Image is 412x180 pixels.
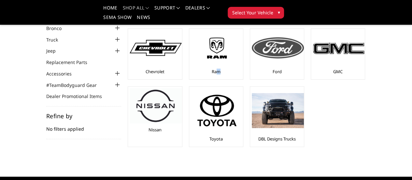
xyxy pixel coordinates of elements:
a: Dealers [185,6,210,15]
a: shop all [123,6,149,15]
a: SEMA Show [103,15,132,25]
a: Jeep [46,47,64,54]
a: News [137,15,150,25]
a: Support [154,6,180,15]
h5: Refine by [46,113,121,119]
a: DBL Designs Trucks [258,136,296,142]
button: Select Your Vehicle [228,7,284,19]
div: No filters applied [46,113,121,139]
a: Ram [212,69,220,74]
a: Accessories [46,70,80,77]
span: Select Your Vehicle [232,9,273,16]
a: Home [103,6,117,15]
a: Dealer Promotional Items [46,93,110,100]
a: GMC [333,69,343,74]
iframe: Chat Widget [379,149,412,180]
a: Replacement Parts [46,59,95,66]
a: #TeamBodyguard Gear [46,82,105,89]
a: Truck [46,36,66,43]
a: Chevrolet [146,69,164,74]
a: Ford [272,69,281,74]
a: Nissan [149,127,162,133]
a: Bronco [46,25,70,32]
span: ▾ [277,9,280,16]
a: Toyota [209,136,223,142]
